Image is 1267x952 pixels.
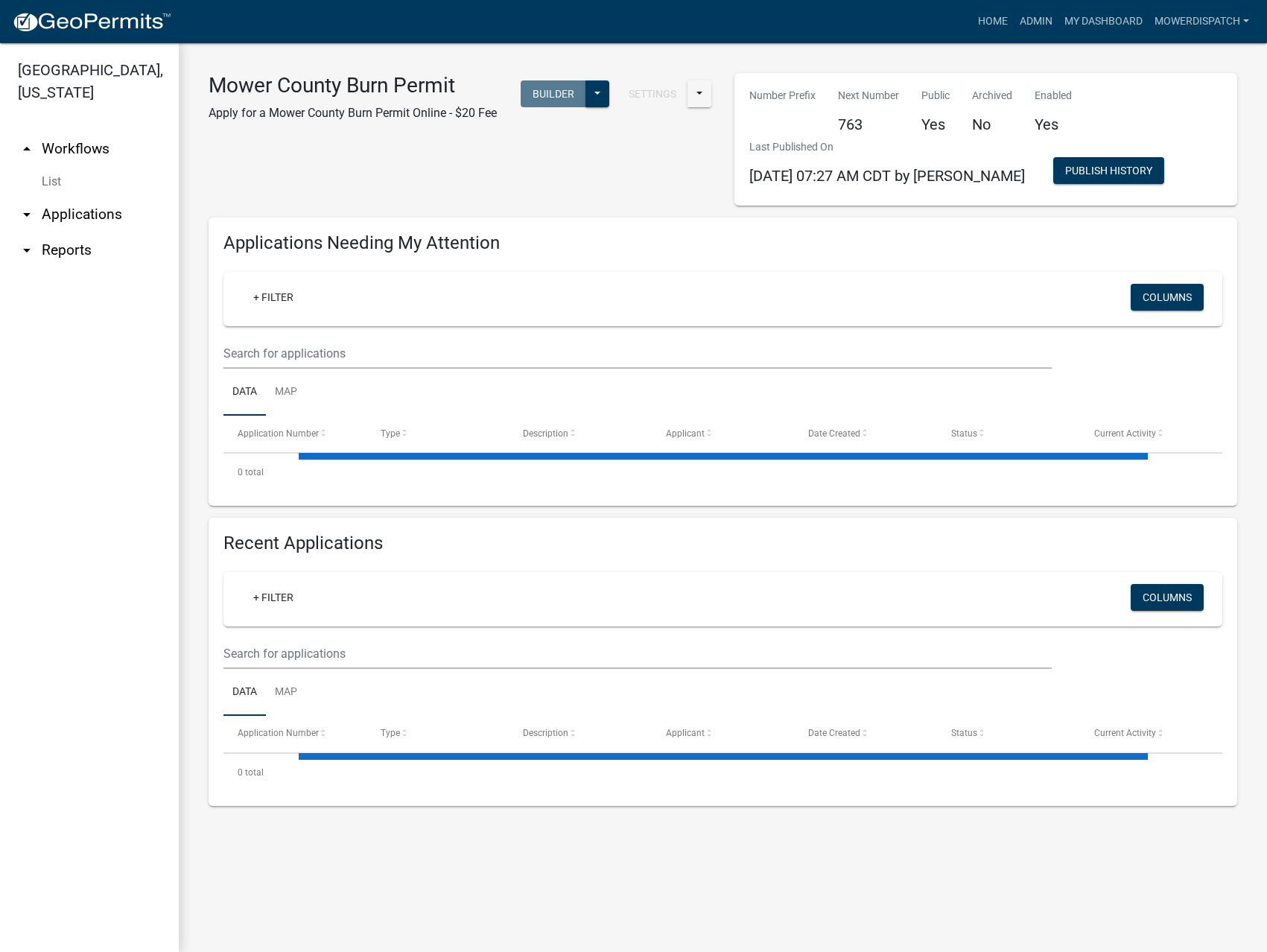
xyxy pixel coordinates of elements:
[223,454,1222,491] div: 0 total
[223,754,1222,791] div: 0 total
[838,115,899,133] h5: 763
[652,416,795,451] datatable-header-cell: Applicant
[666,728,705,738] span: Applicant
[366,416,509,451] datatable-header-cell: Type
[523,428,568,439] span: Description
[381,428,400,439] span: Type
[266,369,306,416] a: Map
[18,140,36,158] i: arrow_drop_up
[509,416,652,451] datatable-header-cell: Description
[921,88,950,104] p: Public
[749,88,816,104] p: Number Prefix
[749,167,1025,185] span: [DATE] 07:27 AM CDT by [PERSON_NAME]
[223,416,366,451] datatable-header-cell: Application Number
[509,716,652,752] datatable-header-cell: Description
[209,73,497,98] h3: Mower County Burn Permit
[1035,88,1072,104] p: Enabled
[209,104,497,122] p: Apply for a Mower County Burn Permit Online - $20 Fee
[1094,428,1156,439] span: Current Activity
[381,728,400,738] span: Type
[921,115,950,133] h5: Yes
[951,728,977,738] span: Status
[937,716,1080,752] datatable-header-cell: Status
[1053,157,1164,184] button: Publish History
[18,206,36,223] i: arrow_drop_down
[223,638,1052,669] input: Search for applications
[666,428,705,439] span: Applicant
[1094,728,1156,738] span: Current Activity
[951,428,977,439] span: Status
[366,716,509,752] datatable-header-cell: Type
[1131,584,1204,611] button: Columns
[838,88,899,104] p: Next Number
[1053,166,1164,178] wm-modal-confirm: Workflow Publish History
[652,716,795,752] datatable-header-cell: Applicant
[18,241,36,259] i: arrow_drop_down
[972,115,1012,133] h5: No
[1131,284,1204,311] button: Columns
[523,728,568,738] span: Description
[1079,716,1222,752] datatable-header-cell: Current Activity
[972,7,1014,36] a: Home
[223,369,266,416] a: Data
[808,428,860,439] span: Date Created
[1058,7,1149,36] a: My Dashboard
[223,716,366,752] datatable-header-cell: Application Number
[972,88,1012,104] p: Archived
[1149,7,1255,36] a: MowerDispatch
[794,716,937,752] datatable-header-cell: Date Created
[1035,115,1072,133] h5: Yes
[266,669,306,717] a: Map
[794,416,937,451] datatable-header-cell: Date Created
[521,80,586,107] button: Builder
[241,284,305,311] a: + Filter
[223,338,1052,369] input: Search for applications
[1014,7,1058,36] a: Admin
[937,416,1080,451] datatable-header-cell: Status
[238,728,319,738] span: Application Number
[223,232,1222,254] h4: Applications Needing My Attention
[238,428,319,439] span: Application Number
[223,533,1222,554] h4: Recent Applications
[223,669,266,717] a: Data
[241,584,305,611] a: + Filter
[749,139,1025,155] p: Last Published On
[617,80,688,107] button: Settings
[808,728,860,738] span: Date Created
[1079,416,1222,451] datatable-header-cell: Current Activity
